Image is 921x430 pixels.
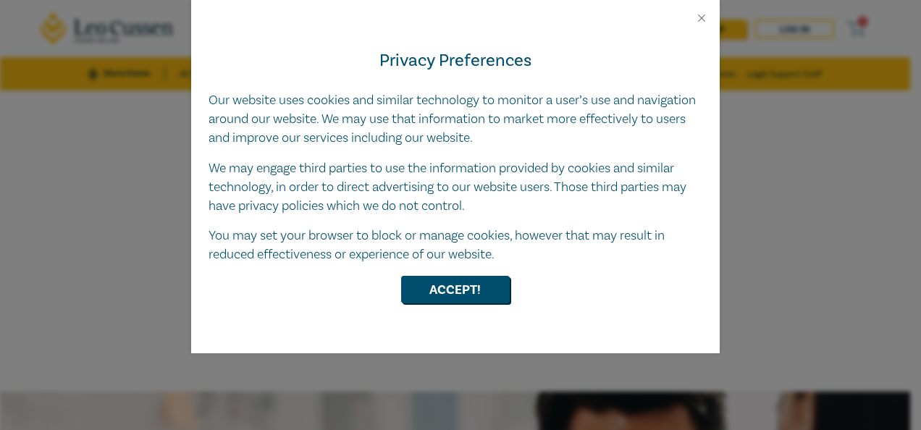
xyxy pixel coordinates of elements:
[209,227,702,264] p: You may set your browser to block or manage cookies, however that may result in reduced effective...
[209,48,702,74] h4: Privacy Preferences
[401,276,510,303] button: Accept!
[209,159,702,216] p: We may engage third parties to use the information provided by cookies and similar technology, in...
[695,12,708,25] button: Close
[209,91,702,148] p: Our website uses cookies and similar technology to monitor a user’s use and navigation around our...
